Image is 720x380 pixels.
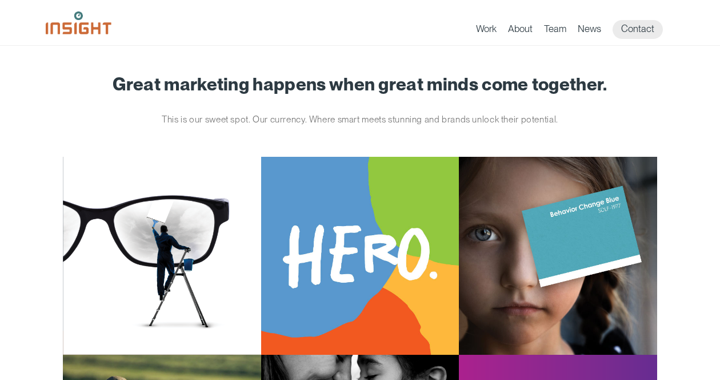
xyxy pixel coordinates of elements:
[63,157,261,355] img: Ophthalmology Limited
[146,111,574,128] p: This is our sweet spot. Our currency. Where smart meets stunning and brands unlock their potential.
[578,23,601,39] a: News
[46,11,111,34] img: Insight Marketing Design
[63,74,657,94] h1: Great marketing happens when great minds come together.
[508,23,533,39] a: About
[261,157,459,355] img: South Dakota Department of Social Services – Childcare Promotion
[459,157,657,355] img: South Dakota Department of Health – Childhood Lead Poisoning Prevention
[544,23,566,39] a: Team
[476,20,674,39] nav: primary navigation menu
[613,20,663,39] a: Contact
[476,23,497,39] a: Work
